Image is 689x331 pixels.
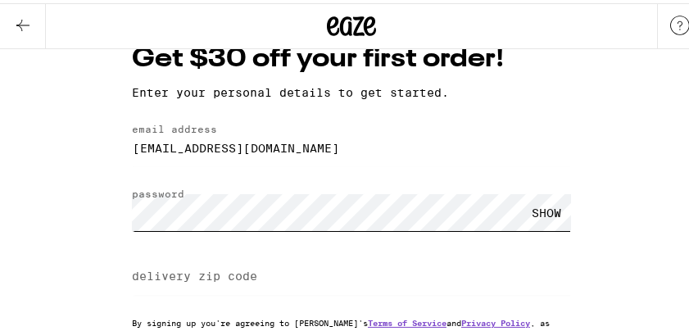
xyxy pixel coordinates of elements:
p: Enter your personal details to get started. [132,83,571,96]
label: password [132,185,184,196]
label: email address [132,120,217,131]
label: delivery zip code [132,266,257,279]
a: Privacy Policy [461,315,530,324]
span: Help [37,11,70,26]
input: delivery zip code [132,256,571,292]
input: email address [132,126,571,163]
div: SHOW [522,191,571,228]
h1: Get $30 off your first order! [132,38,571,75]
a: Terms of Service [368,315,446,324]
